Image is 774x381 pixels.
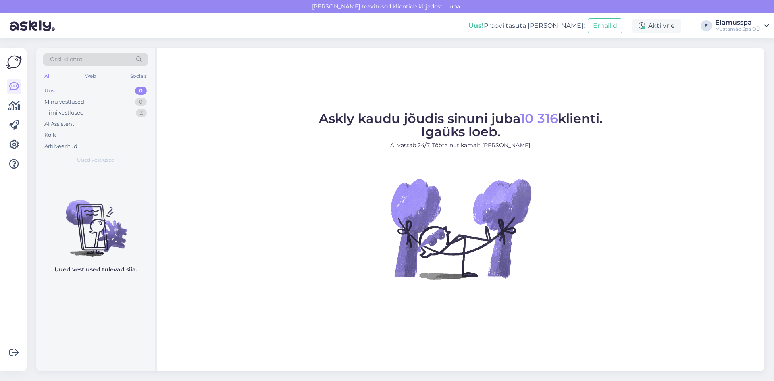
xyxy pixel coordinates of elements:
[44,87,55,95] div: Uus
[36,185,155,258] img: No chats
[44,142,77,150] div: Arhiveeritud
[468,22,484,29] b: Uus!
[715,19,760,26] div: Elamusspa
[135,98,147,106] div: 0
[44,109,84,117] div: Tiimi vestlused
[44,131,56,139] div: Kõik
[319,110,603,139] span: Askly kaudu jõudis sinuni juba klienti. Igaüks loeb.
[50,55,82,64] span: Otsi kliente
[520,110,558,126] span: 10 316
[632,19,681,33] div: Aktiivne
[444,3,462,10] span: Luba
[319,141,603,150] p: AI vastab 24/7. Tööta nutikamalt [PERSON_NAME].
[588,18,622,33] button: Emailid
[44,98,84,106] div: Minu vestlused
[136,109,147,117] div: 2
[6,54,22,70] img: Askly Logo
[715,26,760,32] div: Mustamäe Spa OÜ
[388,156,533,301] img: No Chat active
[43,71,52,81] div: All
[77,156,114,164] span: Uued vestlused
[44,120,74,128] div: AI Assistent
[129,71,148,81] div: Socials
[715,19,769,32] a: ElamusspaMustamäe Spa OÜ
[83,71,98,81] div: Web
[135,87,147,95] div: 0
[468,21,585,31] div: Proovi tasuta [PERSON_NAME]:
[54,265,137,274] p: Uued vestlused tulevad siia.
[701,20,712,31] div: E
